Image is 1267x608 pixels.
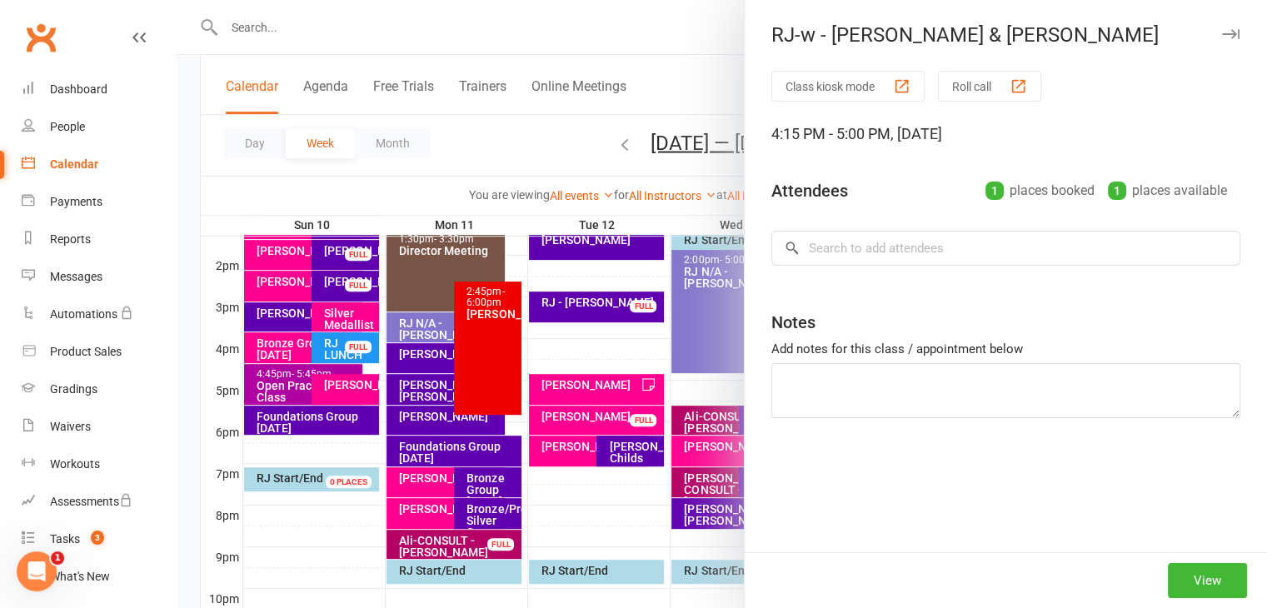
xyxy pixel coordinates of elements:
[22,558,176,596] a: What's New
[22,296,176,333] a: Automations
[50,420,91,433] div: Waivers
[771,339,1240,359] div: Add notes for this class / appointment below
[20,17,62,58] a: Clubworx
[50,532,80,546] div: Tasks
[938,71,1041,102] button: Roll call
[51,551,64,565] span: 1
[22,371,176,408] a: Gradings
[91,531,104,545] span: 3
[50,307,117,321] div: Automations
[50,232,91,246] div: Reports
[771,179,848,202] div: Attendees
[50,570,110,583] div: What's New
[22,146,176,183] a: Calendar
[22,446,176,483] a: Workouts
[1168,563,1247,598] button: View
[50,457,100,471] div: Workouts
[745,23,1267,47] div: RJ-w - [PERSON_NAME] & [PERSON_NAME]
[985,182,1004,200] div: 1
[1108,182,1126,200] div: 1
[985,179,1095,202] div: places booked
[50,82,107,96] div: Dashboard
[50,345,122,358] div: Product Sales
[22,483,176,521] a: Assessments
[22,408,176,446] a: Waivers
[771,122,1240,146] div: 4:15 PM - 5:00 PM, [DATE]
[50,195,102,208] div: Payments
[22,71,176,108] a: Dashboard
[22,258,176,296] a: Messages
[50,495,132,508] div: Assessments
[22,108,176,146] a: People
[50,120,85,133] div: People
[22,521,176,558] a: Tasks 3
[1108,179,1227,202] div: places available
[771,231,1240,266] input: Search to add attendees
[22,333,176,371] a: Product Sales
[22,221,176,258] a: Reports
[771,71,925,102] button: Class kiosk mode
[50,382,97,396] div: Gradings
[17,551,57,591] iframe: Intercom live chat
[22,183,176,221] a: Payments
[50,157,98,171] div: Calendar
[50,270,102,283] div: Messages
[771,311,816,334] div: Notes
